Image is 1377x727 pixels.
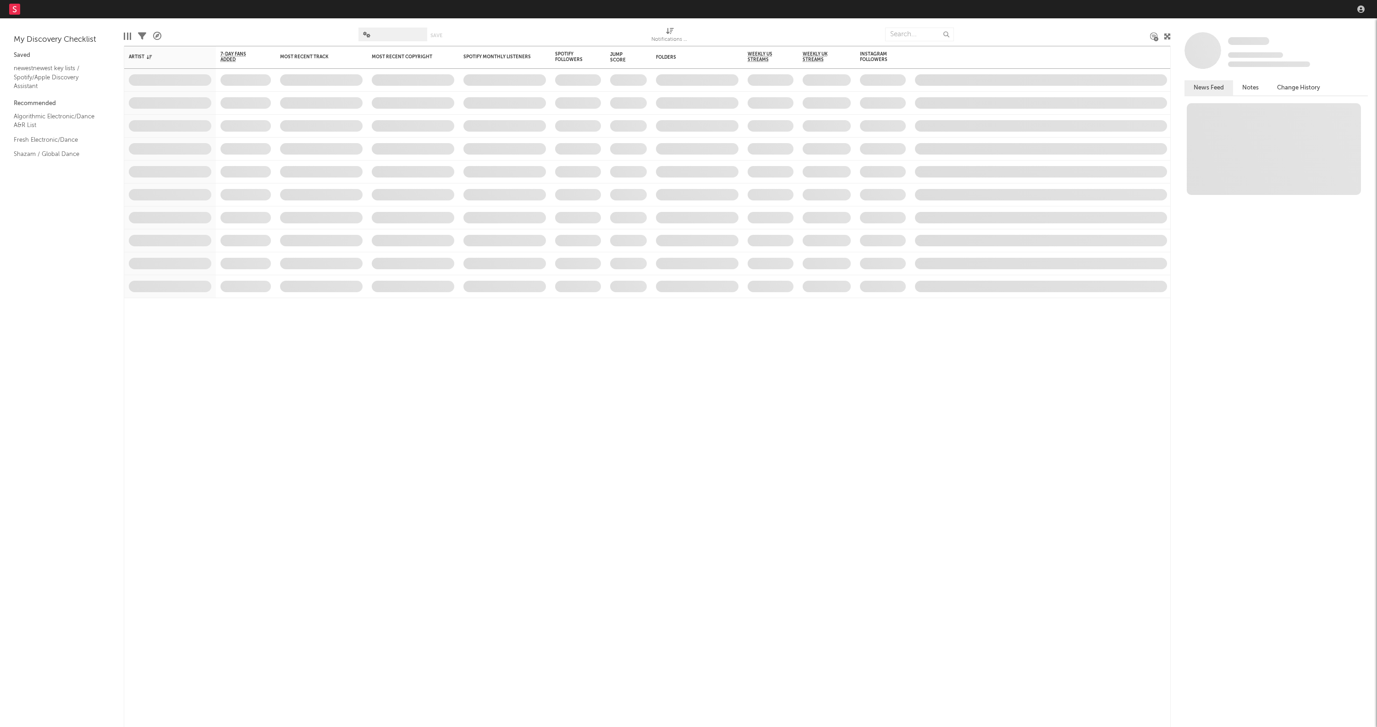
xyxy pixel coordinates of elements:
[651,23,688,50] div: Notifications (Artist)
[1268,80,1329,95] button: Change History
[651,34,688,45] div: Notifications (Artist)
[220,51,257,62] span: 7-Day Fans Added
[14,63,101,91] a: newestnewest key lists / Spotify/Apple Discovery Assistant
[860,51,892,62] div: Instagram Followers
[463,54,532,60] div: Spotify Monthly Listeners
[885,28,954,41] input: Search...
[14,149,101,159] a: Shazam / Global Dance
[1228,52,1283,58] span: Tracking Since: [DATE]
[14,50,110,61] div: Saved
[14,98,110,109] div: Recommended
[1228,37,1269,46] a: Some Artist
[1184,80,1233,95] button: News Feed
[1233,80,1268,95] button: Notes
[14,111,101,130] a: Algorithmic Electronic/Dance A&R List
[153,23,161,50] div: A&R Pipeline
[610,52,633,63] div: Jump Score
[14,135,101,145] a: Fresh Electronic/Dance
[1228,37,1269,45] span: Some Artist
[748,51,780,62] span: Weekly US Streams
[138,23,146,50] div: Filters
[280,54,349,60] div: Most Recent Track
[430,33,442,38] button: Save
[803,51,837,62] span: Weekly UK Streams
[1228,61,1310,67] span: 0 fans last week
[14,34,110,45] div: My Discovery Checklist
[129,54,198,60] div: Artist
[124,23,131,50] div: Edit Columns
[555,51,587,62] div: Spotify Followers
[656,55,725,60] div: Folders
[372,54,441,60] div: Most Recent Copyright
